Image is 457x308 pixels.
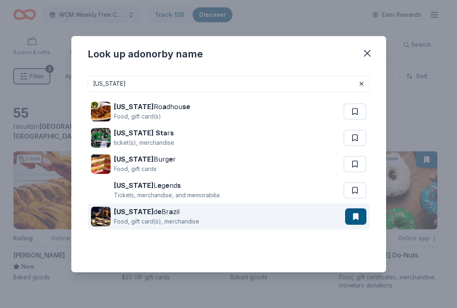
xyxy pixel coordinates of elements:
div: r [114,128,174,138]
strong: s [177,181,181,189]
div: Burg r [114,154,176,164]
strong: [US_STATE] [114,155,154,163]
strong: a [162,103,166,111]
strong: e [157,208,161,216]
div: Look up a donor by name [88,48,203,61]
div: d Br zil [114,207,199,217]
div: Food, gift card(s) [114,112,190,121]
img: Image for Texas Legends [91,180,111,200]
strong: [US_STATE] [114,129,154,137]
strong: s [170,129,174,137]
strong: e [165,181,169,189]
strong: se [182,103,190,111]
strong: Sta [156,129,167,137]
img: Image for Texas de Brazil [91,207,111,226]
strong: e [169,155,173,163]
div: Tickets, merchandise, and memorabilia [114,190,220,200]
div: ticket(s), merchandise [114,138,174,148]
div: Food, gift cards [114,164,176,174]
input: Search [88,75,370,92]
strong: [US_STATE] [114,208,154,216]
img: Image for Texas Burger [91,154,111,174]
div: Ro dhou [114,102,190,112]
img: Image for Texas Roadhouse [91,102,111,121]
strong: a [169,208,173,216]
strong: [US_STATE] [114,103,154,111]
img: Image for Texas Stars [91,128,111,148]
div: L g nd [114,180,220,190]
div: Food, gift card(s), merchandise [114,217,199,226]
strong: [US_STATE] [114,181,154,189]
strong: e [157,181,161,189]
